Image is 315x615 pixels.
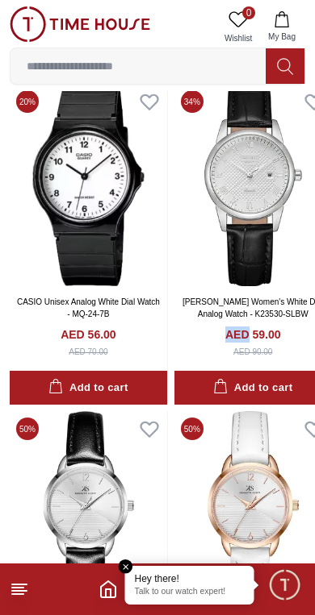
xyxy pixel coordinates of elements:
span: 20 % [16,90,39,113]
a: 0Wishlist [218,6,258,48]
button: My Bag [258,6,305,48]
div: Hey there! [135,572,245,585]
a: CASIO Unisex Analog White Dial Watch - MQ-24-7B [17,297,160,318]
button: Add to cart [10,371,167,405]
div: Chat Widget [267,567,303,603]
h4: AED 56.00 [61,326,115,343]
span: 34 % [181,90,204,113]
p: Talk to our watch expert! [135,587,245,598]
div: Add to cart [213,379,292,397]
div: AED 90.00 [233,346,272,358]
span: 50 % [16,418,39,440]
h4: AED 59.00 [225,326,280,343]
img: CASIO Unisex Analog White Dial Watch - MQ-24-7B [10,84,167,286]
div: Add to cart [48,379,128,397]
span: Wishlist [218,32,258,44]
span: 50 % [181,418,204,440]
div: AED 70.00 [69,346,107,358]
span: My Bag [262,31,302,43]
span: 0 [242,6,255,19]
a: Home [99,580,118,599]
img: Kenneth Scott Women's White Dial Analog Watch - K22526-SLBW [10,411,167,613]
em: Close tooltip [119,559,133,574]
img: ... [10,6,150,42]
